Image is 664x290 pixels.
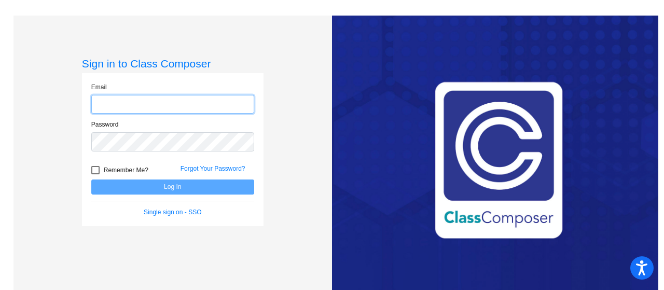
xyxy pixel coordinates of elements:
a: Forgot Your Password? [181,165,245,172]
button: Log In [91,179,254,195]
label: Password [91,120,119,129]
a: Single sign on - SSO [144,209,201,216]
h3: Sign in to Class Composer [82,57,264,70]
span: Remember Me? [104,164,148,176]
label: Email [91,82,107,92]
